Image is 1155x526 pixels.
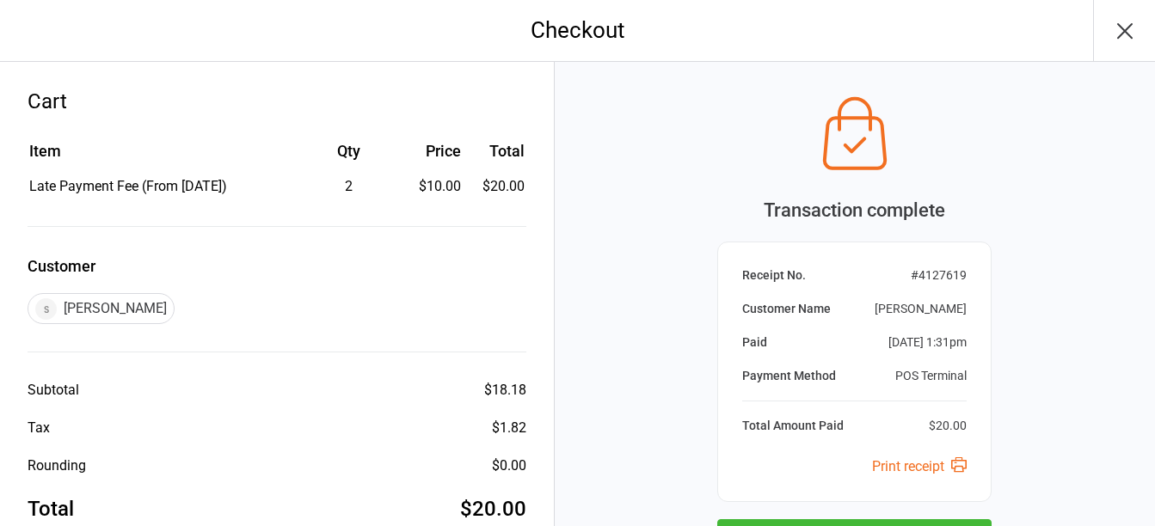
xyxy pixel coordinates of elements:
div: [PERSON_NAME] [28,293,175,324]
div: $20.00 [929,417,967,435]
div: # 4127619 [911,266,967,284]
div: $18.18 [484,380,526,401]
div: $1.82 [492,418,526,438]
a: Print receipt [872,458,967,474]
div: Paid [742,333,767,352]
div: Total [28,493,74,524]
div: Receipt No. [742,266,806,284]
div: [PERSON_NAME] [875,300,967,318]
th: Qty [297,139,401,174]
div: Transaction complete [717,196,992,224]
th: Total [468,139,525,174]
div: Payment Method [742,367,836,385]
div: Subtotal [28,380,79,401]
div: Customer Name [742,300,831,318]
div: Cart [28,86,526,117]
td: $20.00 [468,176,525,197]
div: POS Terminal [895,367,967,385]
div: Total Amount Paid [742,417,844,435]
div: $0.00 [492,456,526,476]
div: 2 [297,176,401,197]
div: Tax [28,418,50,438]
div: [DATE] 1:31pm [888,333,967,352]
th: Item [29,139,295,174]
label: Customer [28,254,526,278]
div: Rounding [28,456,86,476]
span: Late Payment Fee (From [DATE]) [29,178,227,194]
div: Price [402,139,461,162]
div: $10.00 [402,176,461,197]
div: $20.00 [460,493,526,524]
